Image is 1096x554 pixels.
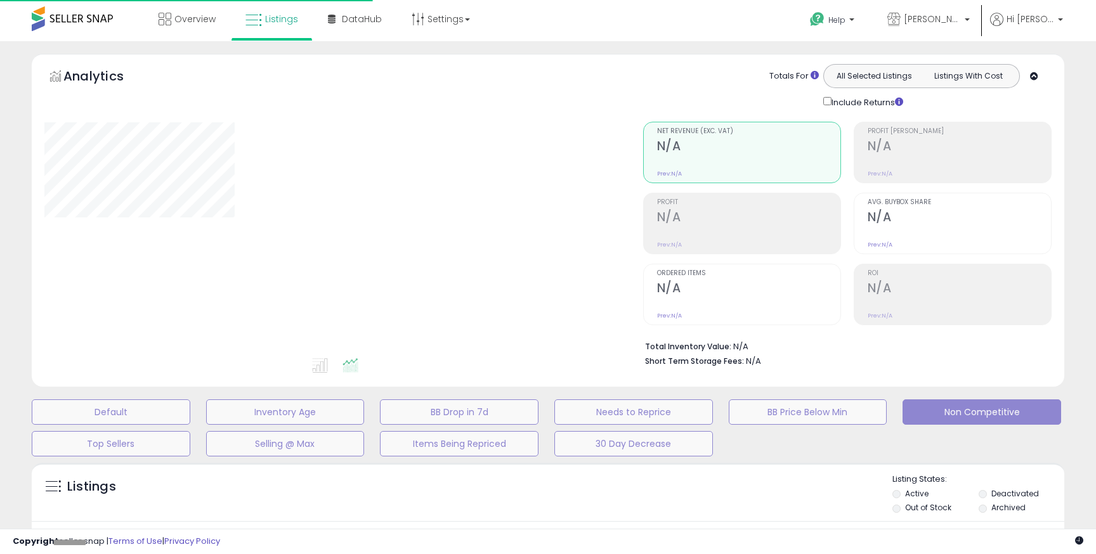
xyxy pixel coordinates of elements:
button: Needs to Reprice [554,399,713,425]
button: BB Price Below Min [729,399,887,425]
h2: N/A [657,210,840,227]
div: seller snap | | [13,536,220,548]
button: Non Competitive [903,399,1061,425]
span: ROI [868,270,1051,277]
small: Prev: N/A [657,241,682,248]
h2: N/A [868,139,1051,156]
button: Default [32,399,190,425]
span: Profit [657,199,840,206]
span: N/A [746,355,761,367]
span: DataHub [342,13,382,25]
h5: Analytics [63,67,148,88]
button: BB Drop in 7d [380,399,538,425]
span: Avg. Buybox Share [868,199,1051,206]
span: Help [828,15,845,25]
small: Prev: N/A [657,312,682,319]
h2: N/A [657,139,840,156]
small: Prev: N/A [657,170,682,177]
button: Selling @ Max [206,431,365,456]
button: Listings With Cost [921,68,1015,84]
li: N/A [645,338,1042,353]
strong: Copyright [13,535,59,547]
button: All Selected Listings [827,68,922,84]
b: Short Term Storage Fees: [645,356,744,366]
span: Ordered Items [657,270,840,277]
span: Hi [PERSON_NAME] [1007,13,1054,25]
button: Items Being Repriced [380,431,538,456]
h2: N/A [657,281,840,298]
div: Include Returns [814,94,918,109]
small: Prev: N/A [868,241,892,248]
a: Help [800,2,867,41]
h2: N/A [868,210,1051,227]
button: Inventory Age [206,399,365,425]
button: 30 Day Decrease [554,431,713,456]
span: Overview [174,13,216,25]
div: Totals For [769,70,819,82]
button: Top Sellers [32,431,190,456]
small: Prev: N/A [868,170,892,177]
span: Profit [PERSON_NAME] [868,128,1051,135]
b: Total Inventory Value: [645,341,731,352]
span: [PERSON_NAME] Retail ES [904,13,961,25]
h2: N/A [868,281,1051,298]
a: Hi [PERSON_NAME] [990,13,1063,41]
small: Prev: N/A [868,312,892,319]
span: Net Revenue (Exc. VAT) [657,128,840,135]
span: Listings [265,13,298,25]
i: Get Help [809,11,825,27]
